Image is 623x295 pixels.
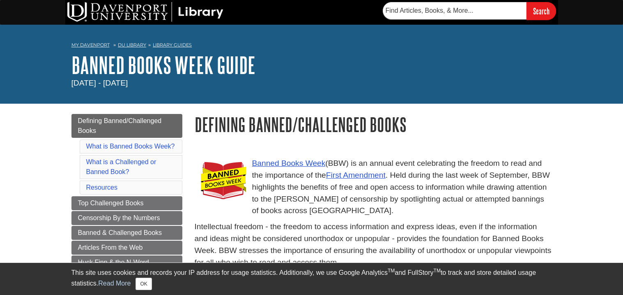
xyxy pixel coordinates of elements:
span: Defining Banned/Challenged Books [78,117,162,134]
sup: TM [434,268,441,274]
a: Library Guides [153,42,192,48]
a: First Amendment [326,171,386,179]
a: Censorship By the Numbers [71,211,182,225]
a: My Davenport [71,42,110,49]
p: (BBW) is an annual event celebrating the freedom to read and the importance of the . Held during ... [195,158,552,217]
span: Huck Finn & the N-Word [78,259,149,266]
p: Intellectual freedom - the freedom to access information and express ideas, even if the informati... [195,221,552,268]
a: Banned Books Week Guide [71,52,255,78]
div: This site uses cookies and records your IP address for usage statistics. Additionally, we use Goo... [71,268,552,290]
a: Resources [86,184,117,191]
span: Articles From the Web [78,244,143,251]
a: Defining Banned/Challenged Books [71,114,182,138]
h1: Defining Banned/Challenged Books [195,114,552,135]
sup: TM [388,268,395,274]
input: Search [526,2,556,20]
span: [DATE] - [DATE] [71,79,128,87]
button: Close [136,278,152,290]
a: Huck Finn & the N-Word [71,256,182,269]
a: DU Library [118,42,146,48]
span: Top Challenged Books [78,200,144,207]
a: Banned & Challenged Books [71,226,182,240]
div: Guide Page Menu [71,114,182,269]
a: Top Challenged Books [71,196,182,210]
span: Banned & Challenged Books [78,229,162,236]
form: Searches DU Library's articles, books, and more [383,2,556,20]
nav: breadcrumb [71,39,552,53]
a: Read More [98,280,131,287]
img: DU Library [67,2,223,22]
img: Banned Books Week [201,160,246,200]
span: Censorship By the Numbers [78,214,160,221]
a: What is Banned Books Week? [86,143,175,150]
a: What is a Challenged or Banned Book? [86,158,156,175]
a: Articles From the Web [71,241,182,255]
a: Banned Books Week [252,159,326,167]
input: Find Articles, Books, & More... [383,2,526,19]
